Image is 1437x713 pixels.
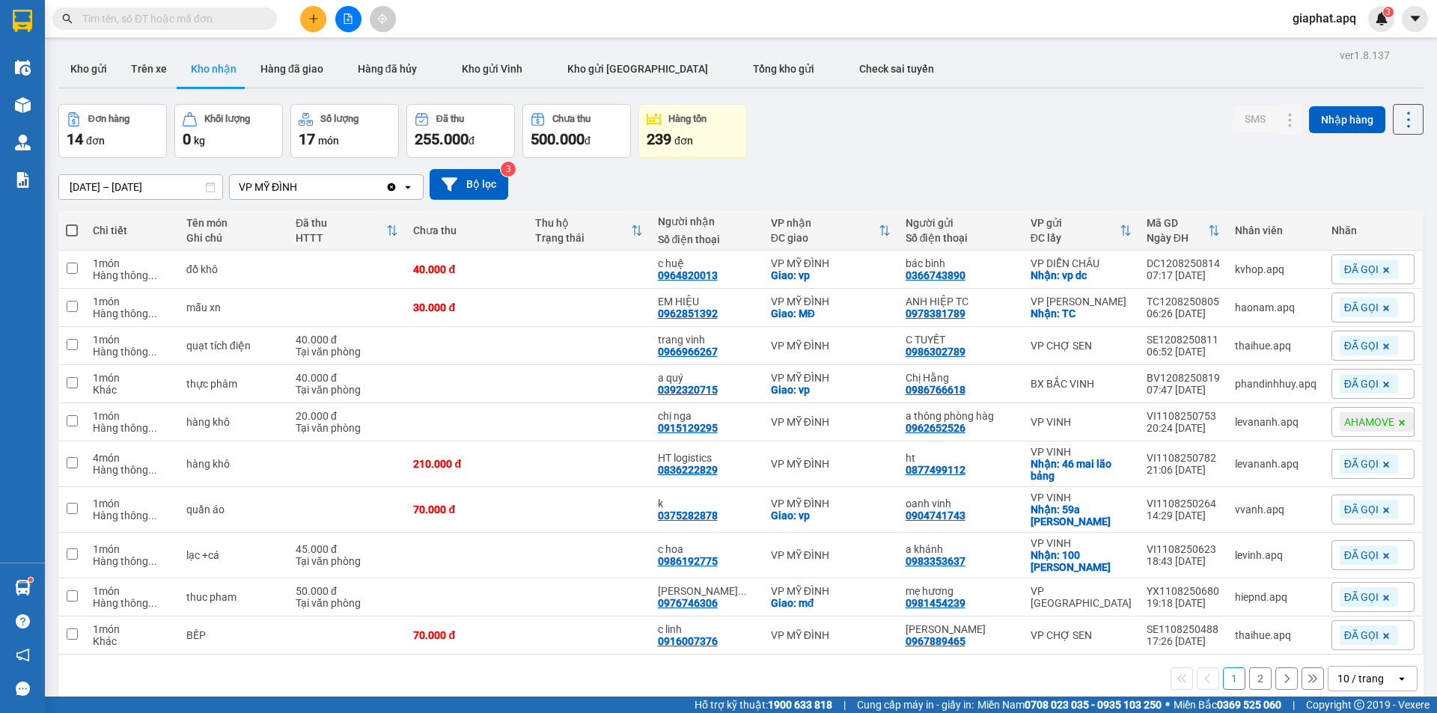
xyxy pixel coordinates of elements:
span: ... [148,346,157,358]
div: YX1108250680 [1147,585,1220,597]
div: 4 món [93,452,171,464]
div: Tên món [186,217,281,229]
div: 40.000 đ [296,334,398,346]
span: đ [469,135,475,147]
div: Nhận: vp dc [1031,269,1132,281]
div: Giao: mđ [771,597,891,609]
svg: Clear value [385,181,397,193]
button: Hàng đã giao [248,51,335,87]
div: Hàng thông thường [93,509,171,521]
div: thaihue.apq [1235,629,1317,641]
span: ... [738,585,747,597]
span: Miền Bắc [1174,697,1281,713]
div: C TUYẾT [906,334,1016,346]
div: phandinhhuy.apq [1235,378,1317,390]
div: Chưa thu [413,224,520,236]
div: 30.000 đ [413,302,520,313]
button: Đã thu255.000đ [406,104,515,158]
div: Ghi chú [186,232,281,244]
div: Khác [93,635,171,647]
div: a khánh [906,543,1016,555]
div: 1 món [93,623,171,635]
button: Nhập hàng [1309,106,1385,133]
div: VP VINH [1031,537,1132,549]
div: Người gửi [906,217,1016,229]
div: oanh vinh [906,498,1016,509]
div: Giao: vp [771,509,891,521]
button: Kho nhận [179,51,248,87]
div: bác bình [906,257,1016,269]
div: 0916007376 [658,635,718,647]
span: ĐÃ GỌI [1344,628,1379,642]
div: VP MỸ ĐÌNH [771,549,891,561]
div: 0967889465 [906,635,965,647]
div: BX BẮC VINH [1031,378,1132,390]
span: giaphat.apq [1281,9,1368,28]
div: VP [GEOGRAPHIC_DATA] [1031,585,1132,609]
div: VP gửi [1031,217,1120,229]
div: 0981454239 [906,597,965,609]
span: ... [148,509,157,521]
div: levananh.apq [1235,458,1317,470]
div: VP MỸ ĐÌNH [771,585,891,597]
div: SE1108250488 [1147,623,1220,635]
div: ANH HIỆP TC [906,296,1016,307]
span: copyright [1354,700,1364,710]
button: plus [300,6,326,32]
button: aim [370,6,396,32]
div: Giao: vp [771,269,891,281]
div: 0392320715 [658,384,718,396]
img: warehouse-icon [15,580,31,596]
div: Nhận: TC [1031,307,1132,319]
span: ĐÃ GỌI [1344,339,1379,352]
div: VP CHỢ SEN [1031,629,1132,641]
button: Bộ lọc [430,169,508,200]
span: kg [194,135,205,147]
div: 07:17 [DATE] [1147,269,1220,281]
img: logo [7,81,17,155]
div: 0986302789 [906,346,965,358]
span: ... [148,464,157,476]
img: warehouse-icon [15,60,31,76]
div: HT logistics [658,452,756,464]
span: plus [308,13,319,24]
span: AHAMOVE [1344,415,1394,429]
div: ĐC giao [771,232,879,244]
div: VP CHỢ SEN [1031,340,1132,352]
input: Select a date range. [59,175,222,199]
button: Hàng tồn239đơn [638,104,747,158]
div: Người nhận [658,215,756,227]
div: 07:47 [DATE] [1147,384,1220,396]
th: Toggle SortBy [1139,211,1227,251]
div: 20:24 [DATE] [1147,422,1220,434]
div: thực phâm [186,378,281,390]
div: 06:26 [DATE] [1147,307,1220,319]
div: Nhận: 59a đào tấn [1031,504,1132,527]
span: Check sai tuyến [859,63,934,75]
div: mẹ hương [906,585,1016,597]
div: VP MỸ ĐÌNH [771,257,891,269]
span: [GEOGRAPHIC_DATA], [GEOGRAPHIC_DATA] ↔ [GEOGRAPHIC_DATA] [19,64,130,114]
div: Số điện thoại [658,233,756,245]
span: ... [148,422,157,434]
span: 255.000 [415,130,469,148]
div: DC1208250814 [1147,257,1220,269]
span: ĐÃ GỌI [1344,301,1379,314]
span: Kho gửi [GEOGRAPHIC_DATA] [567,63,708,75]
div: mẫu xn [186,302,281,313]
div: 18:43 [DATE] [1147,555,1220,567]
div: 0966966267 [658,346,718,358]
div: BẾP [186,629,281,641]
div: Hàng thông thường [93,422,171,434]
div: quạt tích điện [186,340,281,352]
div: 1 món [93,543,171,555]
div: Giao: vp [771,384,891,396]
strong: 0708 023 035 - 0935 103 250 [1025,699,1162,711]
div: Nhận: 100 trần phú [1031,549,1132,573]
div: 70.000 đ [413,504,520,515]
th: Toggle SortBy [288,211,406,251]
div: Tại văn phòng [296,384,398,396]
sup: 3 [1383,7,1394,17]
button: file-add [335,6,361,32]
div: Tại văn phòng [296,555,398,567]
